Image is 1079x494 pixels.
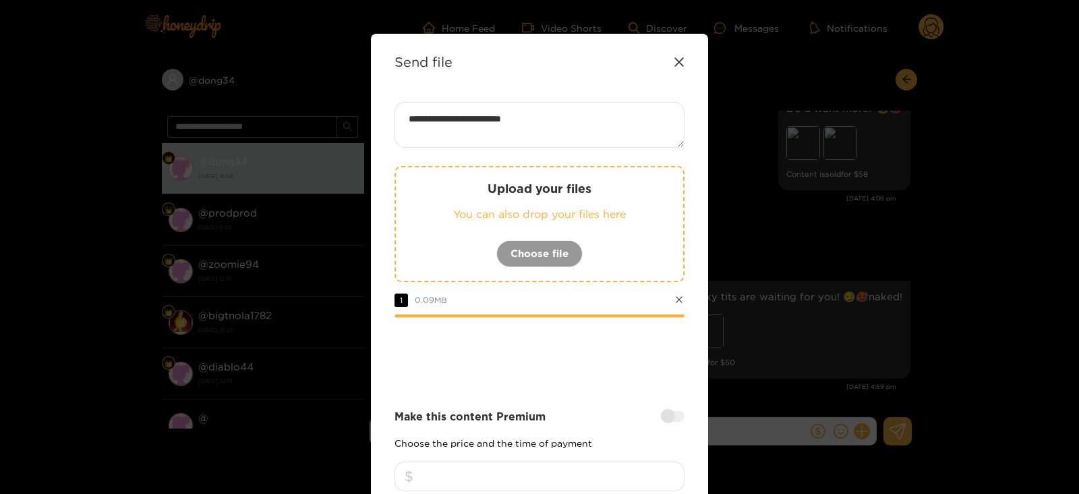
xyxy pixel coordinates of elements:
span: 1 [395,294,408,307]
p: You can also drop your files here [423,207,656,222]
p: Upload your files [423,181,656,196]
button: Choose file [496,240,583,267]
p: Choose the price and the time of payment [395,438,684,448]
strong: Send file [395,54,453,70]
strong: Make this content Premium [395,409,546,424]
span: 0.09 MB [415,296,447,304]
